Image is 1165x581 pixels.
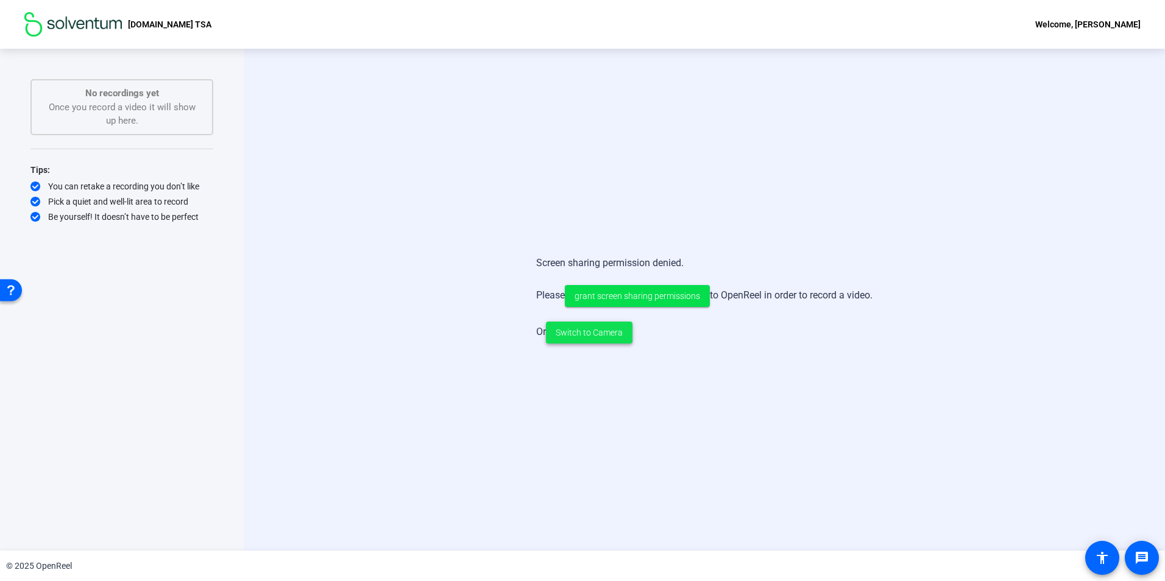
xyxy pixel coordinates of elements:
div: Be yourself! It doesn’t have to be perfect [30,211,213,223]
span: Switch to Camera [556,326,623,339]
div: Welcome, [PERSON_NAME] [1035,17,1141,32]
p: No recordings yet [44,86,200,100]
div: You can retake a recording you don’t like [30,180,213,192]
div: Screen sharing permission denied. Please to OpenReel in order to record a video. Or [536,244,873,356]
div: Pick a quiet and well-lit area to record [30,195,213,208]
button: Switch to Camera [546,322,632,343]
mat-icon: accessibility [1095,551,1110,565]
img: OpenReel logo [24,12,122,37]
p: [DOMAIN_NAME] TSA [128,17,211,32]
span: grant screen sharing permissions [575,290,700,303]
mat-icon: message [1135,551,1149,565]
button: grant screen sharing permissions [565,285,710,307]
div: Tips: [30,163,213,177]
div: © 2025 OpenReel [6,560,72,572]
div: Once you record a video it will show up here. [44,86,200,128]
